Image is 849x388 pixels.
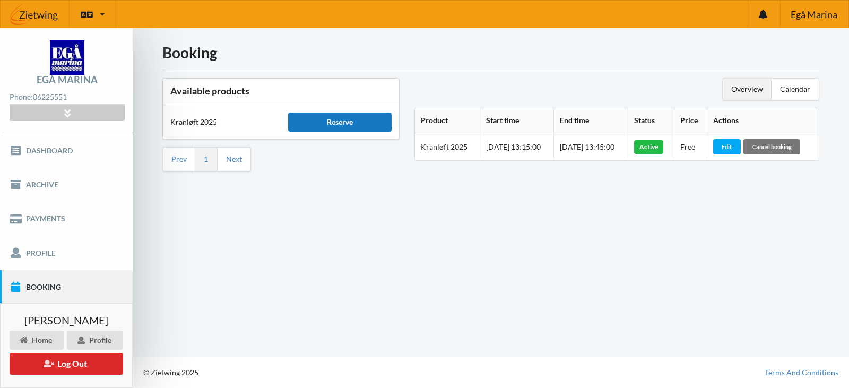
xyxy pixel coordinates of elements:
th: Product [415,108,480,133]
a: Next [226,154,242,164]
a: 1 [204,154,208,164]
th: Price [674,108,707,133]
span: Kranløft 2025 [421,142,467,151]
th: Actions [707,108,819,133]
span: [DATE] 13:15:00 [486,142,541,151]
div: Edit [713,139,741,154]
div: Profile [67,331,123,350]
div: Home [10,331,64,350]
img: logo [50,40,84,75]
th: Start time [480,108,554,133]
div: Calendar [772,79,819,100]
span: Egå Marina [791,10,837,19]
span: [DATE] 13:45:00 [560,142,614,151]
button: Log Out [10,353,123,375]
h3: Available products [170,85,392,97]
a: Prev [171,154,187,164]
th: End time [553,108,628,133]
div: Reserve [288,113,391,132]
div: Cancel booking [743,139,800,154]
div: Overview [723,79,772,100]
div: Active [634,140,663,154]
div: Egå Marina [37,75,98,84]
div: Kranløft 2025 [163,109,281,135]
th: Status [628,108,673,133]
a: Terms And Conditions [765,367,838,378]
span: Free [680,142,695,151]
strong: 86225551 [33,92,67,101]
span: [PERSON_NAME] [24,315,108,325]
h1: Booking [162,43,819,62]
div: Phone: [10,90,124,105]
